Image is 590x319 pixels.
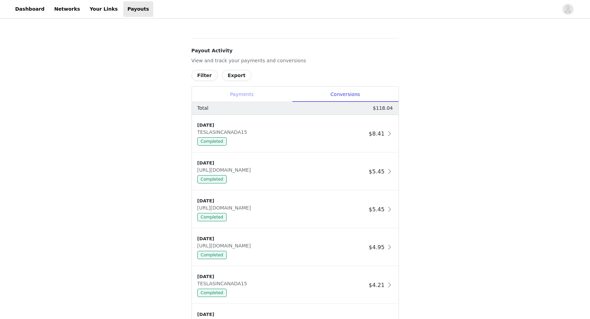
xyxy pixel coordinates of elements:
[369,206,385,213] span: $5.45
[197,289,227,297] span: Completed
[197,273,366,280] div: [DATE]
[197,281,250,286] span: TESLASINCANADA15
[192,70,218,81] button: Filter
[197,235,366,242] div: [DATE]
[123,1,153,17] a: Payouts
[369,130,385,137] span: $8.41
[50,1,84,17] a: Networks
[197,205,254,211] span: [URL][DOMAIN_NAME]
[11,1,49,17] a: Dashboard
[197,251,227,259] span: Completed
[197,311,366,318] div: [DATE]
[192,115,398,153] div: clickable-list-item
[192,266,398,304] div: clickable-list-item
[373,105,393,112] p: $118.04
[369,282,385,288] span: $4.21
[197,167,254,173] span: [URL][DOMAIN_NAME]
[197,213,227,221] span: Completed
[192,191,398,228] div: clickable-list-item
[197,175,227,183] span: Completed
[565,4,571,15] div: avatar
[192,87,292,102] div: Payments
[197,198,366,204] div: [DATE]
[292,87,398,102] div: Conversions
[197,243,254,248] span: [URL][DOMAIN_NAME]
[369,244,385,251] span: $4.95
[197,129,250,135] span: TESLASINCANADA15
[192,47,399,54] h4: Payout Activity
[197,105,209,112] p: Total
[197,137,227,146] span: Completed
[222,70,251,81] button: Export
[85,1,122,17] a: Your Links
[197,122,366,129] div: [DATE]
[192,57,399,64] p: View and track your payments and conversions
[192,153,398,191] div: clickable-list-item
[369,168,385,175] span: $5.45
[197,160,366,167] div: [DATE]
[192,228,398,266] div: clickable-list-item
